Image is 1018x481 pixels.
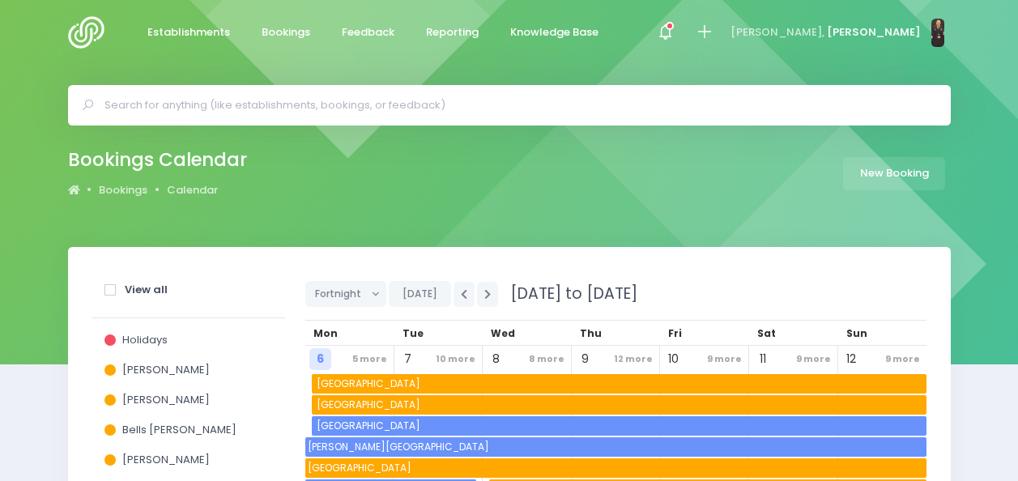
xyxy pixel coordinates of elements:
[389,281,451,307] button: [DATE]
[134,17,244,49] a: Establishments
[485,348,507,370] span: 8
[313,326,338,340] span: Mon
[249,17,324,49] a: Bookings
[757,326,776,340] span: Sat
[122,332,168,347] span: Holidays
[525,348,569,370] span: 8 more
[125,282,168,297] strong: View all
[413,17,492,49] a: Reporting
[314,416,926,436] span: Orere School
[305,281,387,307] button: Fortnight
[703,348,746,370] span: 9 more
[730,24,824,40] span: [PERSON_NAME],
[397,348,419,370] span: 7
[122,362,210,377] span: [PERSON_NAME]
[68,16,114,49] img: Logo
[752,348,773,370] span: 11
[500,283,637,304] span: [DATE] to [DATE]
[841,348,863,370] span: 12
[827,24,921,40] span: [PERSON_NAME]
[68,149,247,171] h2: Bookings Calendar
[846,326,867,340] span: Sun
[510,24,598,40] span: Knowledge Base
[574,348,596,370] span: 9
[931,19,944,47] img: N
[348,348,391,370] span: 5 more
[610,348,657,370] span: 12 more
[122,422,236,437] span: Bells [PERSON_NAME]
[497,17,612,49] a: Knowledge Base
[329,17,408,49] a: Feedback
[314,395,926,415] span: Avon School
[147,24,230,40] span: Establishments
[305,437,926,457] span: Dawson School
[881,348,924,370] span: 9 more
[99,182,147,198] a: Bookings
[662,348,684,370] span: 10
[309,348,331,370] span: 6
[122,452,210,467] span: [PERSON_NAME]
[792,348,835,370] span: 9 more
[342,24,394,40] span: Feedback
[167,182,218,198] a: Calendar
[580,326,602,340] span: Thu
[491,326,515,340] span: Wed
[668,326,682,340] span: Fri
[426,24,479,40] span: Reporting
[122,392,210,407] span: [PERSON_NAME]
[305,458,926,478] span: Makauri School
[262,24,310,40] span: Bookings
[432,348,479,370] span: 10 more
[314,374,926,394] span: Norfolk School
[315,282,365,306] span: Fortnight
[403,326,424,340] span: Tue
[104,93,928,117] input: Search for anything (like establishments, bookings, or feedback)
[843,157,945,190] a: New Booking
